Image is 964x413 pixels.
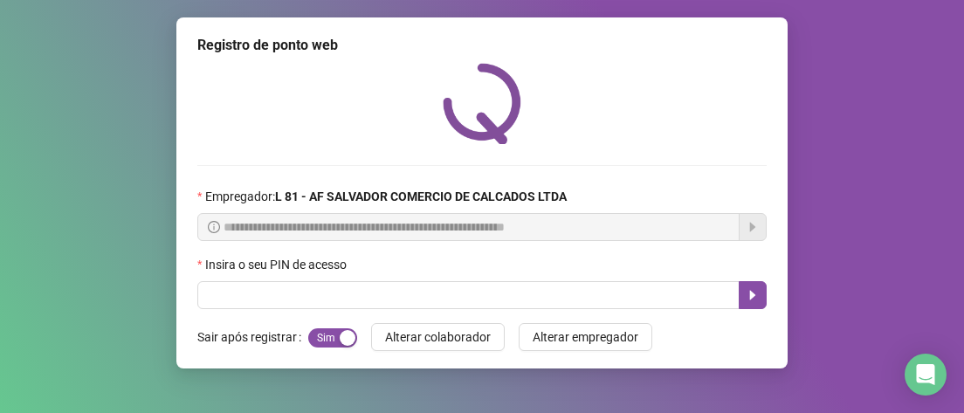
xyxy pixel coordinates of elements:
[205,187,567,206] span: Empregador :
[197,255,358,274] label: Insira o seu PIN de acesso
[197,35,767,56] div: Registro de ponto web
[443,63,521,144] img: QRPoint
[371,323,505,351] button: Alterar colaborador
[275,189,567,203] strong: L 81 - AF SALVADOR COMERCIO DE CALCADOS LTDA
[905,354,947,396] div: Open Intercom Messenger
[197,323,308,351] label: Sair após registrar
[519,323,652,351] button: Alterar empregador
[208,221,220,233] span: info-circle
[746,288,760,302] span: caret-right
[385,327,491,347] span: Alterar colaborador
[533,327,638,347] span: Alterar empregador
